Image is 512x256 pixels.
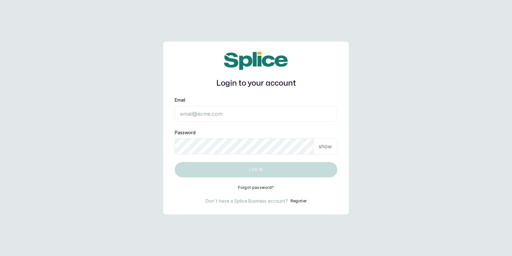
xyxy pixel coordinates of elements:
p: show [319,143,332,150]
h1: Login to your account [175,78,337,89]
label: Email [175,97,185,103]
p: Don't have a Splice Business account? [205,198,288,204]
button: Forgot password? [238,185,274,190]
button: Log in [175,162,337,177]
button: Register [291,198,307,204]
input: email@acme.com [175,106,337,122]
label: Password [175,129,196,136]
